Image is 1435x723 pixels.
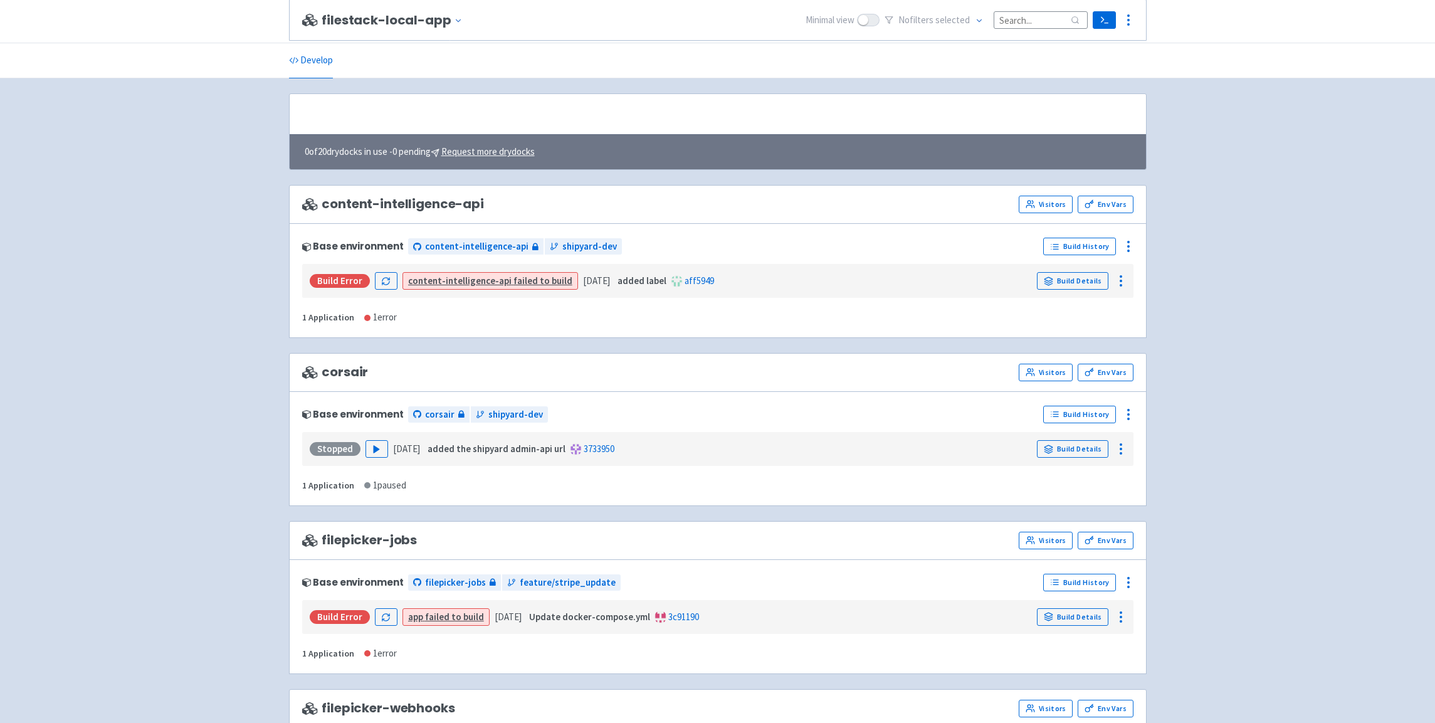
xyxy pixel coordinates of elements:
a: Visitors [1019,364,1073,381]
div: Build Error [310,274,370,288]
a: content-intelligence-api failed to build [408,275,572,287]
strong: Update docker-compose.yml [529,611,650,623]
div: Base environment [302,241,404,251]
a: Env Vars [1078,364,1133,381]
a: Visitors [1019,532,1073,549]
a: Terminal [1093,11,1116,29]
time: [DATE] [583,275,610,287]
span: corsair [425,408,455,422]
a: Env Vars [1078,196,1133,213]
span: content-intelligence-api [302,197,484,211]
a: Build History [1043,574,1116,591]
span: content-intelligence-api [425,240,528,254]
div: 1 error [364,310,397,325]
strong: app [408,611,423,623]
a: shipyard-dev [471,406,548,423]
a: app failed to build [408,611,484,623]
time: [DATE] [495,611,522,623]
a: 3733950 [584,443,614,455]
a: filepicker-jobs [408,574,501,591]
div: Build Error [310,610,370,624]
a: Build Details [1037,608,1108,626]
div: 1 Application [302,478,354,493]
time: [DATE] [393,443,420,455]
a: Env Vars [1078,700,1133,717]
div: Base environment [302,577,404,588]
div: Stopped [310,442,360,456]
span: feature/stripe_update [520,576,616,590]
span: 0 of 20 drydocks in use - 0 pending [305,145,535,159]
a: Build History [1043,406,1116,423]
strong: content-intelligence-api [408,275,512,287]
span: Minimal view [806,13,854,28]
span: filepicker-jobs [302,533,418,547]
span: filepicker-webhooks [302,701,455,715]
div: 1 Application [302,646,354,661]
span: corsair [302,365,369,379]
a: Visitors [1019,196,1073,213]
strong: added the shipyard admin-api url [428,443,565,455]
a: Build Details [1037,272,1108,290]
a: feature/stripe_update [502,574,621,591]
div: 1 error [364,646,397,661]
strong: added label [618,275,666,287]
span: shipyard-dev [562,240,617,254]
span: selected [935,14,970,26]
a: corsair [408,406,470,423]
a: shipyard-dev [545,238,622,255]
span: shipyard-dev [488,408,543,422]
span: filepicker-jobs [425,576,486,590]
a: Visitors [1019,700,1073,717]
a: Build History [1043,238,1116,255]
a: aff5949 [685,275,714,287]
a: content-intelligence-api [408,238,544,255]
u: Request more drydocks [441,145,535,157]
div: 1 Application [302,310,354,325]
input: Search... [994,11,1088,28]
button: filestack-local-app [322,13,467,28]
a: Develop [289,43,333,78]
div: Base environment [302,409,404,420]
a: Build Details [1037,440,1108,458]
a: Env Vars [1078,532,1133,549]
a: 3c91190 [668,611,699,623]
button: Play [365,440,388,458]
div: 1 paused [364,478,406,493]
span: No filter s [898,13,970,28]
